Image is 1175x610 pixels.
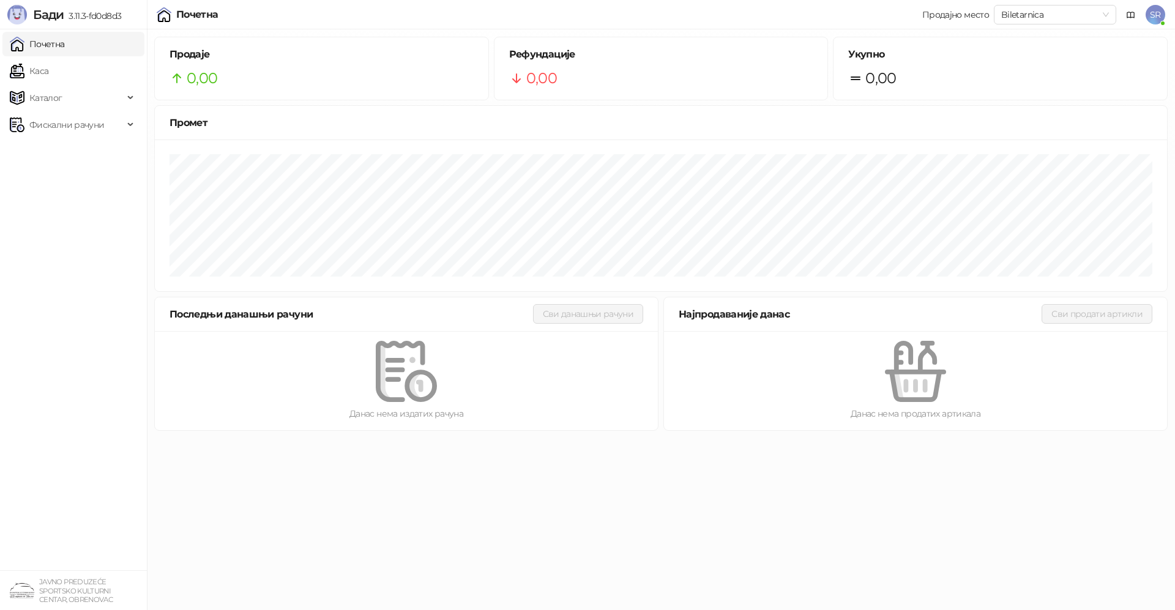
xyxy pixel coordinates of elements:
div: Данас нема продатих артикала [684,407,1147,420]
span: 0,00 [865,67,896,90]
div: Последњи данашњи рачуни [170,307,533,322]
div: Промет [170,115,1152,130]
span: Biletarnica [1001,6,1109,24]
img: Logo [7,5,27,24]
button: Сви продати артикли [1042,304,1152,324]
small: JAVNO PREDUZEĆE SPORTSKO KULTURNI CENTAR, OBRENOVAC [39,578,113,604]
button: Сви данашњи рачуни [533,304,643,324]
img: 64x64-companyLogo-4a28e1f8-f217-46d7-badd-69a834a81aaf.png [10,578,34,603]
a: Документација [1121,5,1141,24]
h5: Укупно [848,47,1152,62]
div: Почетна [176,10,218,20]
a: Каса [10,59,48,83]
a: Почетна [10,32,65,56]
span: Бади [33,7,64,22]
span: Каталог [29,86,62,110]
h5: Рефундације [509,47,813,62]
h5: Продаје [170,47,474,62]
span: SR [1146,5,1165,24]
span: 0,00 [526,67,557,90]
div: Данас нема издатих рачуна [174,407,638,420]
div: Најпродаваније данас [679,307,1042,322]
span: Фискални рачуни [29,113,104,137]
div: Продајно место [922,10,989,19]
span: 0,00 [187,67,217,90]
span: 3.11.3-fd0d8d3 [64,10,121,21]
